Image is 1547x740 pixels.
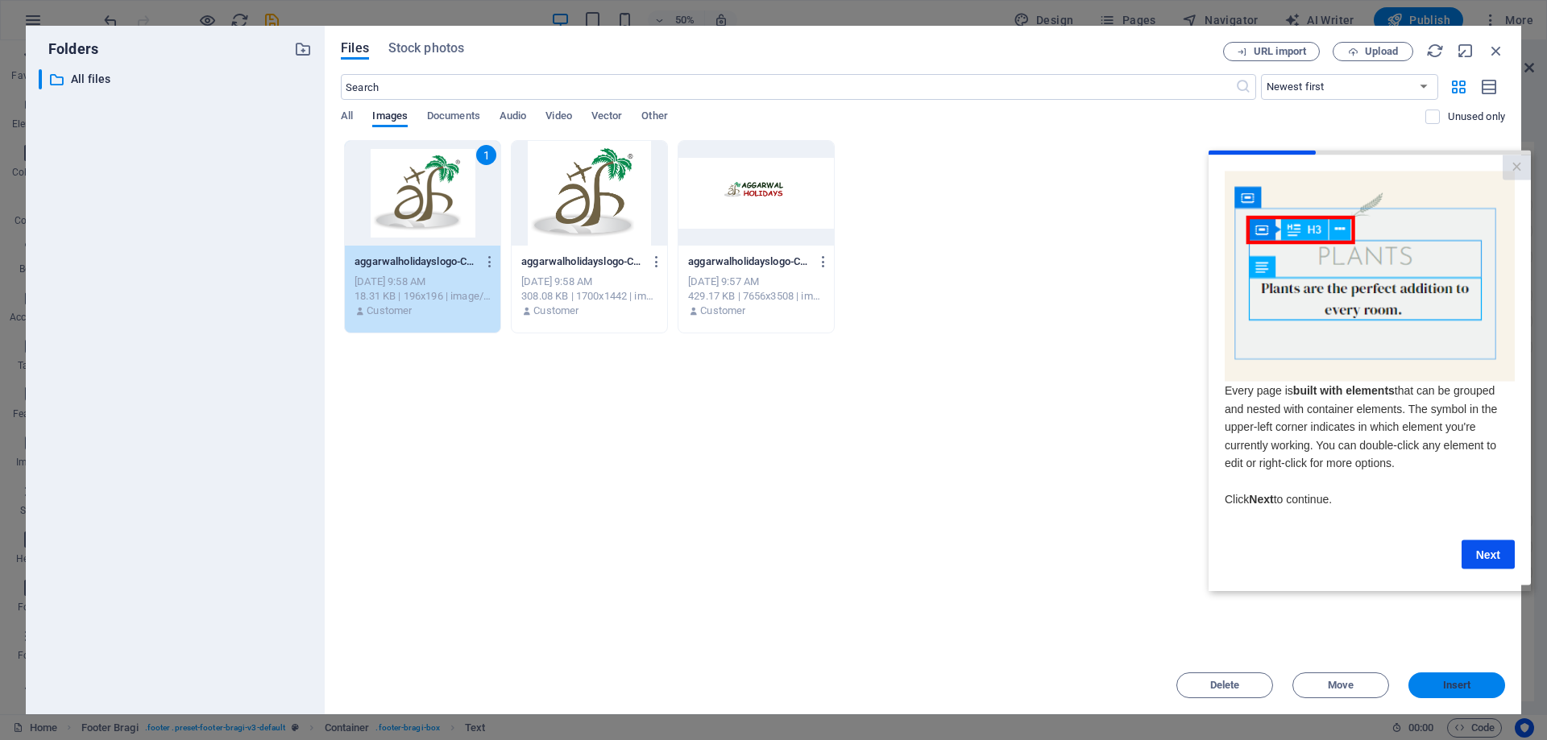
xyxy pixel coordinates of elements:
[1487,42,1505,60] i: Close
[521,275,657,289] div: [DATE] 9:58 AM
[1443,680,1471,690] span: Insert
[500,106,526,129] span: Audio
[294,5,322,30] a: Close modal
[1426,42,1444,60] i: Reload
[1408,672,1505,698] button: Insert
[40,342,64,355] span: Next
[65,342,123,355] span: to continue.
[427,106,480,129] span: Documents
[341,39,369,58] span: Files
[253,390,306,419] a: Next
[71,70,282,89] p: All files
[688,254,809,269] p: aggarwalholidayslogo-Copy--TGPLebHq54fad9jY2jwUQ.png
[39,39,98,60] p: Folders
[688,275,824,289] div: [DATE] 9:57 AM
[294,40,312,58] i: Create new folder
[688,289,824,304] div: 429.17 KB | 7656x3508 | image/png
[16,342,40,355] span: Click
[700,304,745,318] p: Customer
[476,145,496,165] div: 1
[16,234,288,319] span: Every page is that can be grouped and nested with container elements. The symbol in the upper-lef...
[355,289,491,304] div: 18.31 KB | 196x196 | image/png
[1457,42,1474,60] i: Minimize
[355,254,475,269] p: aggarwalholidayslogo-Copy-5sQ4oNIIRznU2EoIYEuUPg-8RKXGxyJe6RueIKRMsSwIQ.png
[1223,42,1320,61] button: URL import
[591,106,623,129] span: Vector
[341,74,1234,100] input: Search
[1254,47,1306,56] span: URL import
[85,234,186,246] strong: built with elements
[355,275,491,289] div: [DATE] 9:58 AM
[1210,680,1240,690] span: Delete
[372,106,408,129] span: Images
[1333,42,1413,61] button: Upload
[1292,672,1389,698] button: Move
[1448,110,1505,124] p: Displays only files that are not in use on the website. Files added during this session can still...
[521,289,657,304] div: 308.08 KB | 1700x1442 | image/png
[641,106,667,129] span: Other
[39,69,42,89] div: ​
[1365,47,1398,56] span: Upload
[1328,680,1354,690] span: Move
[367,304,412,318] p: Customer
[341,106,353,129] span: All
[533,304,579,318] p: Customer
[1176,672,1273,698] button: Delete
[521,254,642,269] p: aggarwalholidayslogo-Copy-5sQ4oNIIRznU2EoIYEuUPg.png
[545,106,571,129] span: Video
[388,39,464,58] span: Stock photos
